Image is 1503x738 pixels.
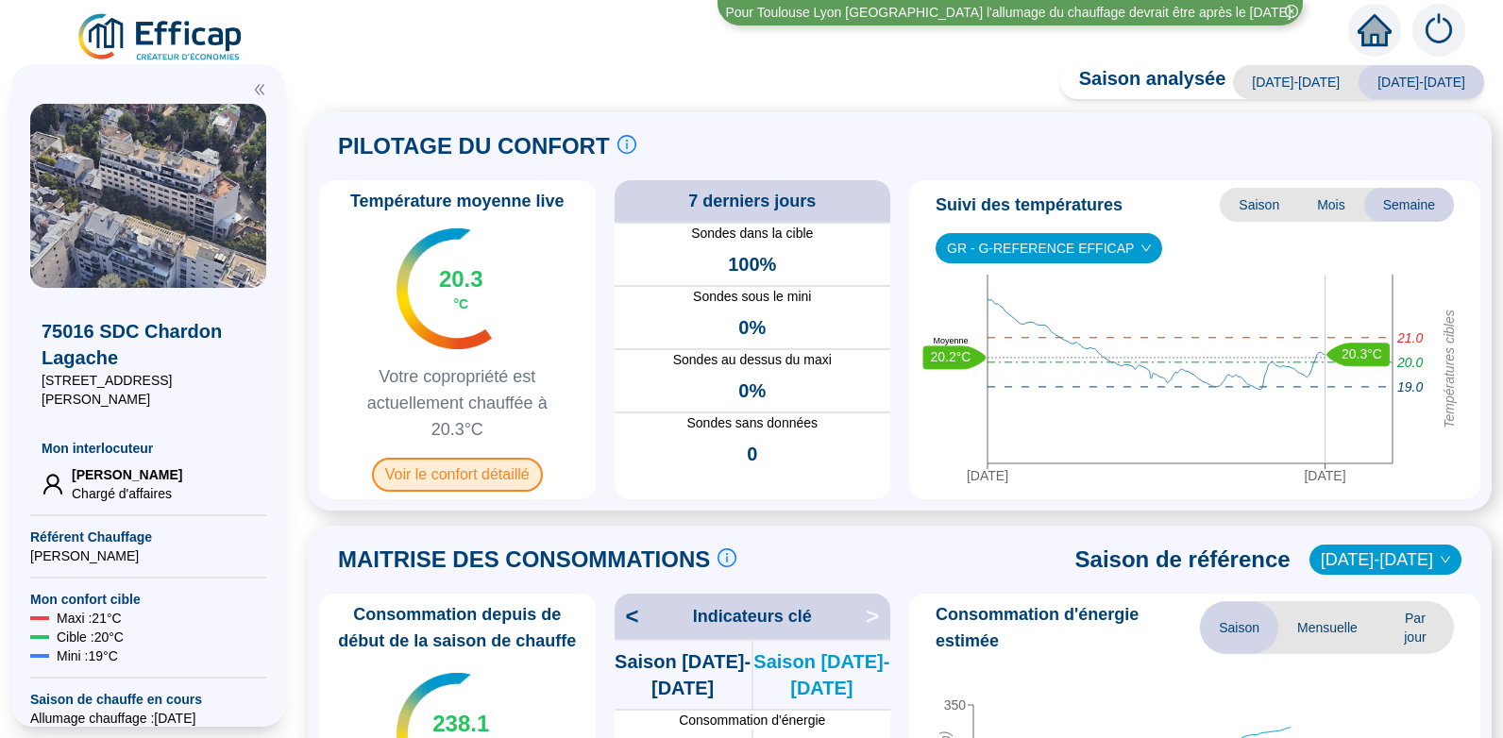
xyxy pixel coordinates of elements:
span: Consommation depuis de début de la saison de chauffe [327,601,588,654]
span: Référent Chauffage [30,528,266,546]
span: 7 derniers jours [688,188,816,214]
span: Mois [1298,188,1364,222]
span: Votre copropriété est actuellement chauffée à 20.3°C [327,363,588,443]
span: close-circle [1285,5,1298,18]
span: Mensuelle [1278,601,1376,654]
span: 75016 SDC Chardon Lagache [42,318,255,371]
span: 0 [747,441,757,467]
span: Indicateurs clé [693,603,812,629]
span: 0% [738,377,766,404]
span: home [1358,13,1392,47]
span: Mini : 19 °C [57,646,118,665]
span: 2019-2020 [1321,545,1450,574]
span: down [1140,243,1152,254]
span: [PERSON_NAME] [72,465,182,484]
span: Saison [1200,601,1278,654]
span: PILOTAGE DU CONFORT [338,131,610,161]
span: Consommation d'énergie [615,711,891,730]
text: Moyenne [933,336,968,345]
span: Saison de chauffe en cours [30,690,266,709]
span: user [42,473,64,495]
span: Allumage chauffage : [DATE] [30,709,266,728]
span: Mon interlocuteur [42,439,255,458]
span: Consommation d'énergie estimée [936,601,1200,654]
span: 0% [738,314,766,341]
span: Saison analysée [1060,65,1226,99]
span: Suivi des températures [936,192,1123,218]
span: Voir le confort détaillé [372,458,543,492]
tspan: 20.0 [1396,354,1423,369]
span: Sondes sous le mini [615,287,891,307]
img: indicateur températures [397,228,492,349]
span: [STREET_ADDRESS][PERSON_NAME] [42,371,255,409]
text: 20.2°C [931,348,971,363]
span: [DATE]-[DATE] [1233,65,1359,99]
span: info-circle [617,135,636,154]
span: Maxi : 21 °C [57,609,122,628]
span: [PERSON_NAME] [30,546,266,565]
span: MAITRISE DES CONSOMMATIONS [338,545,710,575]
span: > [866,601,890,631]
span: °C [453,294,468,313]
span: Sondes dans la cible [615,224,891,243]
tspan: [DATE] [967,468,1008,483]
span: 20.3 [439,264,483,294]
tspan: 19.0 [1397,379,1423,394]
span: down [1440,554,1451,565]
span: Saison de référence [1075,545,1291,575]
span: 100% [728,251,776,277]
span: Mon confort cible [30,590,266,609]
span: Semaine [1364,188,1454,222]
span: info-circle [718,548,736,567]
tspan: [DATE] [1304,468,1345,483]
span: Chargé d'affaires [72,484,182,503]
span: GR - G-REFERENCE EFFICAP [947,234,1151,262]
text: 20.3°C [1342,345,1382,361]
span: [DATE]-[DATE] [1359,65,1484,99]
tspan: Températures cibles [1442,310,1457,428]
tspan: 21.0 [1396,329,1423,344]
span: Température moyenne live [339,188,576,214]
span: Saison [DATE]-[DATE] [753,648,890,701]
tspan: 350 [944,697,967,713]
div: Pour Toulouse Lyon [GEOGRAPHIC_DATA] l'allumage du chauffage devrait être après le [DATE]. [725,3,1294,23]
span: < [615,601,639,631]
img: efficap energie logo [76,11,246,64]
span: Cible : 20 °C [57,628,124,646]
span: Sondes sans données [615,413,891,433]
span: Sondes au dessus du maxi [615,350,891,370]
span: double-left [253,83,266,96]
span: Saison [DATE]-[DATE] [615,648,751,701]
span: Saison [1220,188,1298,222]
img: alerts [1412,4,1465,57]
span: Par jour [1376,601,1454,654]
